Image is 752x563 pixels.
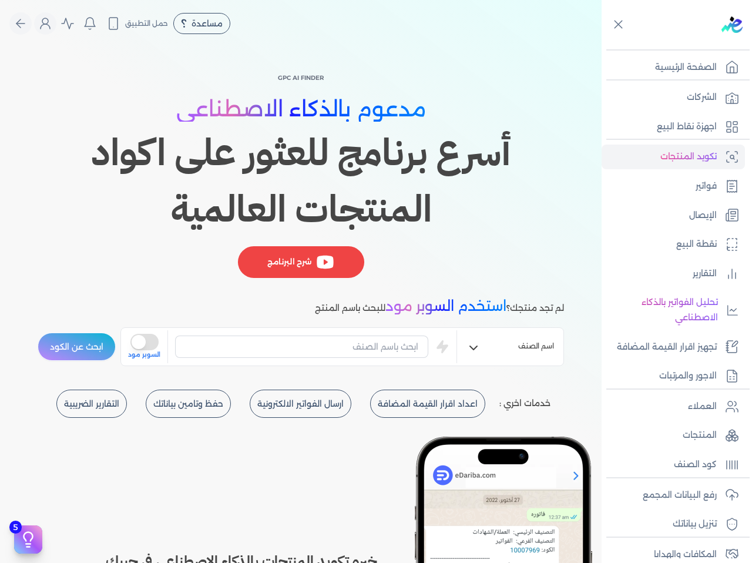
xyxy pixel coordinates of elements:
[602,55,745,80] a: الصفحة الرئيسية
[602,364,745,388] a: الاجور والمرتبات
[385,297,506,314] span: استخدم السوبر مود
[673,517,717,532] p: تنزيل بياناتك
[315,299,564,316] p: لم تجد منتجك؟ للبحث باسم المنتج
[176,96,426,122] span: مدعوم بالذكاء الاصطناعي
[250,390,351,418] button: ارسال الفواتير الالكترونية
[602,174,745,199] a: فواتير
[370,390,485,418] button: اعداد اقرار القيمة المضافة
[643,488,717,503] p: رفع البيانات المجمع
[655,60,717,75] p: الصفحة الرئيسية
[9,521,22,534] span: 5
[125,18,168,29] span: حمل التطبيق
[689,208,717,223] p: الإيصال
[607,295,718,325] p: تحليل الفواتير بالذكاء الاصطناعي
[602,203,745,228] a: الإيصال
[660,149,717,165] p: تكويد المنتجات
[38,71,564,86] p: GPC AI Finder
[14,525,42,554] button: 5
[499,396,550,411] p: خدمات اخري :
[128,350,160,360] span: السوبر مود
[103,14,171,33] button: حمل التطبيق
[683,428,717,443] p: المنتجات
[617,340,717,355] p: تجهيز اقرار القيمة المضافة
[602,453,745,477] a: كود الصنف
[602,85,745,110] a: الشركات
[654,547,717,562] p: المكافات والهدايا
[146,390,231,418] button: حفظ وتامين بياناتك
[657,119,717,135] p: اجهزة نقاط البيع
[693,266,717,281] p: التقارير
[192,19,223,28] span: مساعدة
[602,512,745,537] a: تنزيل بياناتك
[602,232,745,257] a: نقطة البيع
[602,115,745,139] a: اجهزة نقاط البيع
[659,368,717,384] p: الاجور والمرتبات
[602,145,745,169] a: تكويد المنتجات
[56,390,127,418] button: التقارير الضريبية
[173,13,230,34] div: مساعدة
[602,394,745,419] a: العملاء
[687,90,717,105] p: الشركات
[518,341,554,355] span: اسم الصنف
[676,237,717,252] p: نقطة البيع
[696,179,717,194] p: فواتير
[38,125,564,237] h1: أسرع برنامج للعثور على اكواد المنتجات العالمية
[602,262,745,286] a: التقارير
[38,333,116,361] button: ابحث عن الكود
[457,336,563,360] button: اسم الصنف
[688,399,717,414] p: العملاء
[602,423,745,448] a: المنتجات
[674,457,717,472] p: كود الصنف
[602,290,745,330] a: تحليل الفواتير بالذكاء الاصطناعي
[602,483,745,508] a: رفع البيانات المجمع
[721,16,743,33] img: logo
[602,335,745,360] a: تجهيز اقرار القيمة المضافة
[237,246,364,278] div: شرح البرنامج
[175,336,428,358] input: ابحث باسم الصنف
